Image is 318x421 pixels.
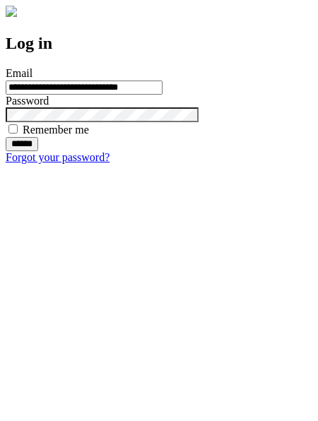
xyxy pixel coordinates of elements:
[6,95,49,107] label: Password
[6,6,17,17] img: logo-4e3dc11c47720685a147b03b5a06dd966a58ff35d612b21f08c02c0306f2b779.png
[6,34,312,53] h2: Log in
[23,124,89,136] label: Remember me
[6,151,110,163] a: Forgot your password?
[6,67,33,79] label: Email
